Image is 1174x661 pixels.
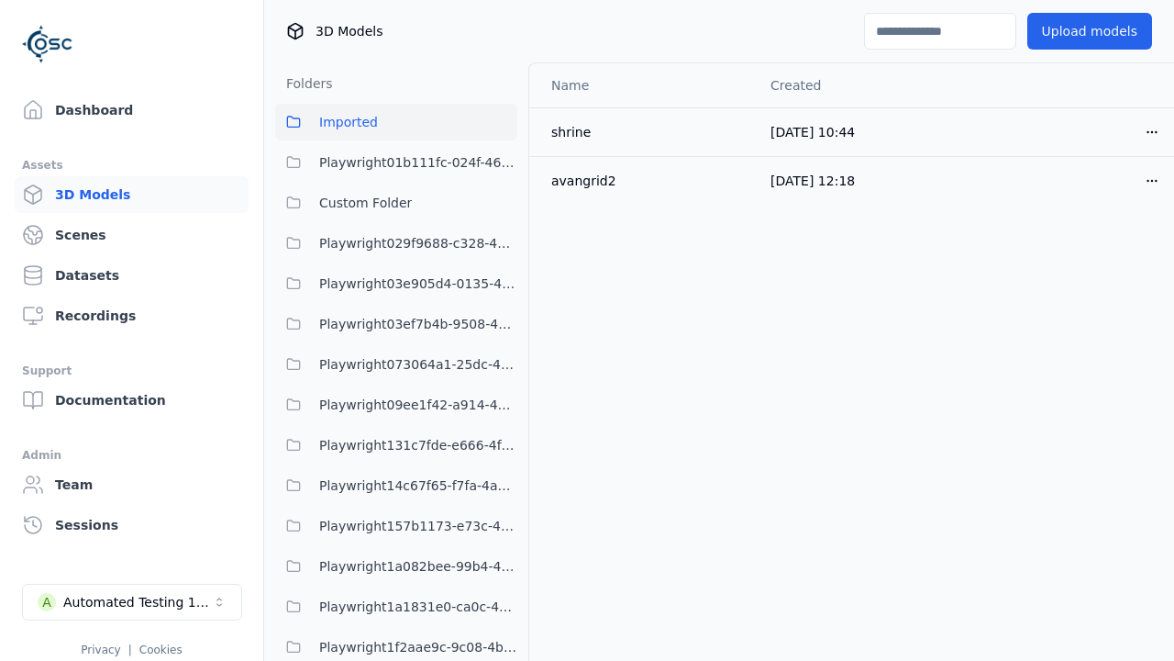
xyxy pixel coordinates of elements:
[15,507,249,543] a: Sessions
[63,593,212,611] div: Automated Testing 1 - Playwright
[22,444,241,466] div: Admin
[319,232,517,254] span: Playwright029f9688-c328-482d-9c42-3b0c529f8514
[275,144,517,181] button: Playwright01b111fc-024f-466d-9bae-c06bfb571c6d
[139,644,183,656] a: Cookies
[770,174,855,188] span: [DATE] 12:18
[319,111,378,133] span: Imported
[319,434,517,456] span: Playwright131c7fde-e666-4f3e-be7e-075966dc97bc
[551,123,741,141] div: shrine
[319,192,412,214] span: Custom Folder
[319,475,517,497] span: Playwright14c67f65-f7fa-4a69-9dce-fa9a259dcaa1
[319,353,517,375] span: Playwright073064a1-25dc-42be-bd5d-9b023c0ea8dd
[275,508,517,544] button: Playwright157b1173-e73c-4808-a1ac-12e2e4cec217
[275,225,517,262] button: Playwright029f9688-c328-482d-9c42-3b0c529f8514
[529,63,756,107] th: Name
[275,588,517,625] button: Playwright1a1831e0-ca0c-4e14-bc08-f87064ef1ded
[275,74,333,93] h3: Folders
[22,360,241,382] div: Support
[319,596,517,618] span: Playwright1a1831e0-ca0c-4e14-bc08-f87064ef1ded
[275,306,517,342] button: Playwright03ef7b4b-9508-47f0-8afd-5e0ec78663fc
[275,346,517,383] button: Playwright073064a1-25dc-42be-bd5d-9b023c0ea8dd
[319,313,517,335] span: Playwright03ef7b4b-9508-47f0-8afd-5e0ec78663fc
[275,427,517,464] button: Playwright131c7fde-e666-4f3e-be7e-075966dc97bc
[319,394,517,416] span: Playwright09ee1f42-a914-43b3-abf1-e7ca57cf5f96
[15,466,249,503] a: Team
[15,257,249,294] a: Datasets
[319,555,517,577] span: Playwright1a082bee-99b4-4375-8133-1395ef4c0af5
[275,548,517,585] button: Playwright1a082bee-99b4-4375-8133-1395ef4c0af5
[15,382,249,419] a: Documentation
[319,515,517,537] span: Playwright157b1173-e73c-4808-a1ac-12e2e4cec217
[15,217,249,253] a: Scenes
[1027,13,1152,50] button: Upload models
[15,176,249,213] a: 3D Models
[319,636,517,658] span: Playwright1f2aae9c-9c08-4bb6-a2d5-dc0ac64e971c
[22,584,242,621] button: Select a workspace
[38,593,56,611] div: A
[22,18,73,70] img: Logo
[81,644,120,656] a: Privacy
[770,125,855,140] span: [DATE] 10:44
[319,151,517,174] span: Playwright01b111fc-024f-466d-9bae-c06bfb571c6d
[316,22,382,40] span: 3D Models
[756,63,964,107] th: Created
[275,265,517,302] button: Playwright03e905d4-0135-4922-94e2-0c56aa41bf04
[275,185,517,221] button: Custom Folder
[15,297,249,334] a: Recordings
[15,92,249,129] a: Dashboard
[275,467,517,504] button: Playwright14c67f65-f7fa-4a69-9dce-fa9a259dcaa1
[22,154,241,176] div: Assets
[319,273,517,295] span: Playwright03e905d4-0135-4922-94e2-0c56aa41bf04
[128,644,132,656] span: |
[275,387,517,423] button: Playwright09ee1f42-a914-43b3-abf1-e7ca57cf5f96
[551,172,741,190] div: avangrid2
[275,104,517,140] button: Imported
